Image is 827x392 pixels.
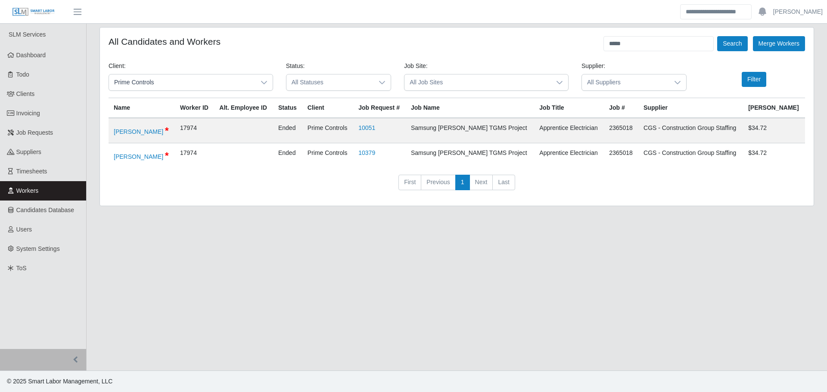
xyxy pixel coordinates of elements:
[16,168,47,175] span: Timesheets
[353,98,406,118] th: Job Request #
[404,62,427,71] label: Job Site:
[743,98,805,118] th: [PERSON_NAME]
[358,149,375,156] a: 10379
[404,74,551,90] span: All Job Sites
[7,378,112,385] span: © 2025 Smart Labor Management, LLC
[455,175,470,190] a: 1
[743,118,805,143] td: $34.72
[743,143,805,168] td: $34.72
[581,62,605,71] label: Supplier:
[16,90,35,97] span: Clients
[109,175,805,197] nav: pagination
[273,118,302,143] td: ended
[406,143,534,168] td: Samsung [PERSON_NAME] TGMS Project
[16,110,40,117] span: Invoicing
[273,98,302,118] th: Status
[16,207,75,213] span: Candidates Database
[286,74,373,90] span: All Statuses
[109,74,255,90] span: Prime Controls
[406,118,534,143] td: Samsung [PERSON_NAME] TGMS Project
[358,124,375,131] a: 10051
[9,31,46,38] span: SLM Services
[302,118,353,143] td: Prime Controls
[16,71,29,78] span: Todo
[753,36,805,51] button: Merge Workers
[604,118,638,143] td: 2365018
[534,118,604,143] td: Apprentice Electrician
[534,98,604,118] th: Job Title
[16,148,41,155] span: Suppliers
[638,118,743,143] td: CGS - Construction Group Staffing
[638,98,743,118] th: Supplier
[16,129,53,136] span: Job Requests
[717,36,747,51] button: Search
[16,226,32,233] span: Users
[534,143,604,168] td: Apprentice Electrician
[109,98,175,118] th: Name
[12,7,55,17] img: SLM Logo
[302,98,353,118] th: Client
[773,7,823,16] a: [PERSON_NAME]
[16,265,27,272] span: ToS
[16,187,39,194] span: Workers
[109,62,126,71] label: Client:
[302,143,353,168] td: Prime Controls
[406,98,534,118] th: Job Name
[175,143,214,168] td: 17974
[165,150,169,161] span: DO NOT USE
[16,52,46,59] span: Dashboard
[165,125,169,136] span: DO NOT USE
[638,143,743,168] td: CGS - Construction Group Staffing
[582,74,669,90] span: All Suppliers
[114,128,163,135] a: [PERSON_NAME]
[109,36,221,47] h4: All Candidates and Workers
[273,143,302,168] td: ended
[680,4,752,19] input: Search
[175,98,214,118] th: Worker ID
[742,72,766,87] button: Filter
[286,62,305,71] label: Status:
[114,153,163,160] a: [PERSON_NAME]
[604,143,638,168] td: 2365018
[604,98,638,118] th: Job #
[175,118,214,143] td: 17974
[214,98,273,118] th: Alt. Employee ID
[16,245,60,252] span: System Settings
